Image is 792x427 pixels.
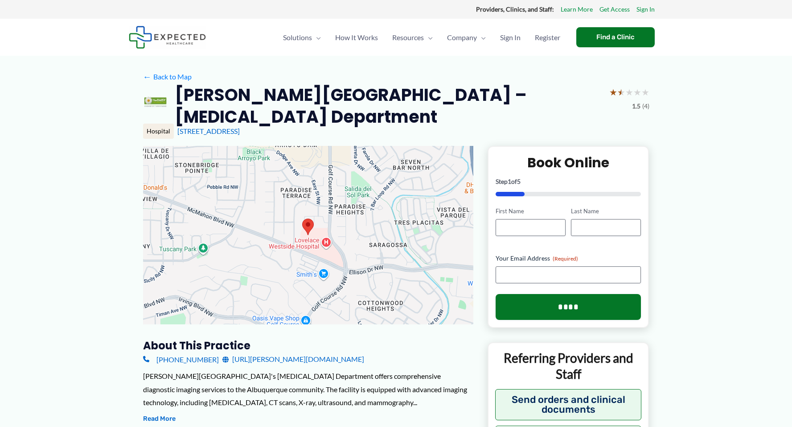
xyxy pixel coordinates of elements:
span: 5 [517,178,521,185]
label: First Name [496,207,566,216]
button: Send orders and clinical documents [495,389,642,420]
p: Step of [496,178,641,185]
span: Sign In [500,22,521,53]
a: Get Access [599,4,630,15]
span: Solutions [283,22,312,53]
span: Menu Toggle [424,22,433,53]
span: ★ [633,84,641,100]
span: Resources [392,22,424,53]
div: Hospital [143,124,174,139]
span: Menu Toggle [477,22,486,53]
h2: Book Online [496,154,641,171]
span: ★ [617,84,625,100]
a: SolutionsMenu Toggle [276,22,328,53]
a: CompanyMenu Toggle [440,22,493,53]
span: (4) [642,100,649,112]
a: ResourcesMenu Toggle [385,22,440,53]
a: Sign In [493,22,528,53]
a: Sign In [636,4,655,15]
label: Your Email Address [496,254,641,263]
span: ★ [625,84,633,100]
span: ★ [641,84,649,100]
nav: Primary Site Navigation [276,22,567,53]
span: (Required) [553,255,578,262]
p: Referring Providers and Staff [495,350,642,382]
h2: [PERSON_NAME][GEOGRAPHIC_DATA] – [MEDICAL_DATA] Department [175,84,602,128]
span: Company [447,22,477,53]
span: ★ [609,84,617,100]
span: 1 [508,178,511,185]
label: Last Name [571,207,641,216]
a: [STREET_ADDRESS] [177,127,240,135]
a: Register [528,22,567,53]
a: How It Works [328,22,385,53]
span: Register [535,22,560,53]
span: Menu Toggle [312,22,321,53]
a: Find a Clinic [576,27,655,47]
strong: Providers, Clinics, and Staff: [476,5,554,13]
a: Learn More [561,4,593,15]
span: 1.5 [632,100,640,112]
span: How It Works [335,22,378,53]
div: [PERSON_NAME][GEOGRAPHIC_DATA]'s [MEDICAL_DATA] Department offers comprehensive diagnostic imagin... [143,369,473,409]
h3: About this practice [143,339,473,352]
a: ←Back to Map [143,70,192,83]
img: Expected Healthcare Logo - side, dark font, small [129,26,206,49]
a: [PHONE_NUMBER] [143,352,219,366]
span: ← [143,72,152,81]
a: [URL][PERSON_NAME][DOMAIN_NAME] [222,352,364,366]
button: Read More [143,414,176,424]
